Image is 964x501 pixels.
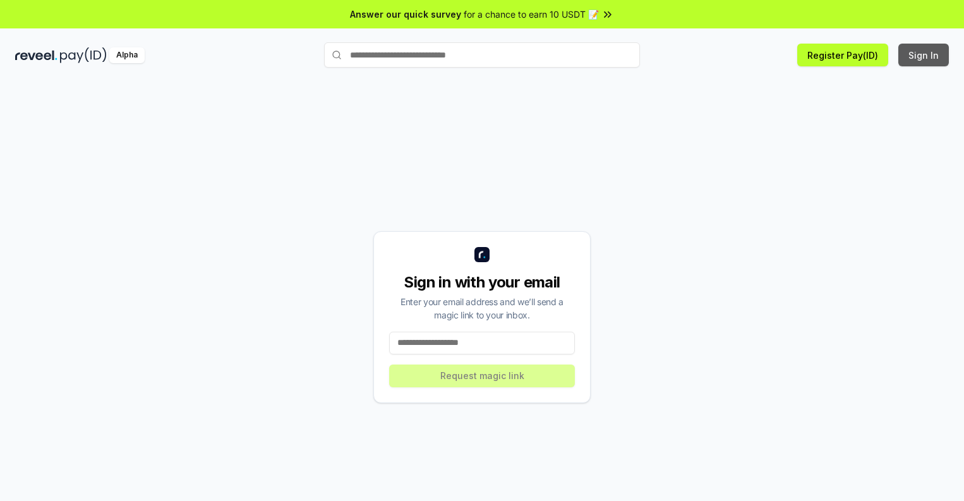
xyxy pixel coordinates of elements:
[350,8,461,21] span: Answer our quick survey
[797,44,888,66] button: Register Pay(ID)
[898,44,949,66] button: Sign In
[15,47,57,63] img: reveel_dark
[389,295,575,322] div: Enter your email address and we’ll send a magic link to your inbox.
[109,47,145,63] div: Alpha
[389,272,575,293] div: Sign in with your email
[464,8,599,21] span: for a chance to earn 10 USDT 📝
[60,47,107,63] img: pay_id
[474,247,490,262] img: logo_small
